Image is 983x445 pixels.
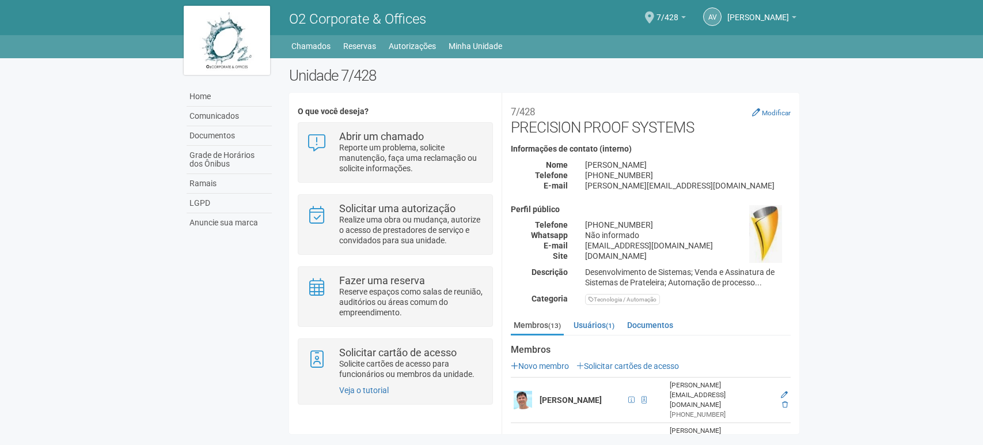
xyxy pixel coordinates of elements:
[670,380,773,410] div: [PERSON_NAME][EMAIL_ADDRESS][DOMAIN_NAME]
[576,230,799,240] div: Não informado
[339,130,424,142] strong: Abrir um chamado
[576,240,799,251] div: [EMAIL_ADDRESS][DOMAIN_NAME]
[187,194,272,213] a: LGPD
[535,220,568,229] strong: Telefone
[339,214,484,246] p: Realize uma obra ou mudança, autorize o acesso de prestadores de serviço e convidados para sua un...
[531,231,568,240] strong: Whatsapp
[576,160,799,170] div: [PERSON_NAME]
[184,6,270,75] img: logo.jpg
[571,316,617,334] a: Usuários(1)
[532,294,568,303] strong: Categoria
[511,205,791,214] h4: Perfil público
[576,220,799,230] div: [PHONE_NUMBER]
[576,267,799,288] div: Desenvolvimento de Sistemas; Venda e Assinatura de Sistemas de Prateleira; Automação de processo...
[548,322,561,330] small: (13)
[187,87,272,107] a: Home
[389,38,436,54] a: Autorizações
[449,38,502,54] a: Minha Unidade
[339,202,456,214] strong: Solicitar uma autorização
[298,107,493,116] h4: O que você deseja?
[782,401,788,409] a: Excluir membro
[187,213,272,232] a: Anuncie sua marca
[544,181,568,190] strong: E-mail
[535,171,568,180] strong: Telefone
[606,322,614,330] small: (1)
[752,108,791,117] a: Modificar
[514,391,532,409] img: user.png
[187,146,272,174] a: Grade de Horários dos Ônibus
[546,160,568,169] strong: Nome
[511,316,564,335] a: Membros(13)
[307,276,484,318] a: Fazer uma reserva Reserve espaços como salas de reunião, auditórios ou áreas comum do empreendime...
[339,359,484,379] p: Solicite cartões de acesso para funcionários ou membros da unidade.
[511,101,791,136] h2: PRECISION PROOF SYSTEMS
[339,346,457,359] strong: Solicitar cartão de acesso
[343,38,376,54] a: Reservas
[624,316,676,334] a: Documentos
[187,174,272,194] a: Ramais
[511,106,535,118] small: 7/428
[532,267,568,277] strong: Descrição
[511,345,791,355] strong: Membros
[576,180,799,191] div: [PERSON_NAME][EMAIL_ADDRESS][DOMAIN_NAME]
[576,170,799,180] div: [PHONE_NUMBER]
[339,286,484,318] p: Reserve espaços como salas de reunião, auditórios ou áreas comum do empreendimento.
[544,241,568,250] strong: E-mail
[727,2,789,22] span: Alexandre Victoriano Gomes
[339,386,389,395] a: Veja o tutorial
[656,14,686,24] a: 7/428
[289,67,800,84] h2: Unidade 7/428
[339,142,484,174] p: Reporte um problema, solicite manutenção, faça uma reclamação ou solicite informações.
[553,251,568,261] strong: Site
[670,410,773,420] div: [PHONE_NUMBER]
[511,361,569,371] a: Novo membro
[727,14,796,24] a: [PERSON_NAME]
[339,274,425,286] strong: Fazer uma reserva
[576,361,679,371] a: Solicitar cartões de acesso
[307,203,484,246] a: Solicitar uma autorização Realize uma obra ou mudança, autorize o acesso de prestadores de serviç...
[511,145,791,153] h4: Informações de contato (interno)
[703,7,722,26] a: AV
[187,126,272,146] a: Documentos
[749,205,782,263] img: business.png
[576,251,799,261] div: [DOMAIN_NAME]
[762,109,791,117] small: Modificar
[289,11,426,27] span: O2 Corporate & Offices
[307,348,484,379] a: Solicitar cartão de acesso Solicite cartões de acesso para funcionários ou membros da unidade.
[585,294,660,305] div: Tecnologia / Automação
[187,107,272,126] a: Comunicados
[540,395,602,405] strong: [PERSON_NAME]
[781,391,788,399] a: Editar membro
[656,2,678,22] span: 7/428
[291,38,331,54] a: Chamados
[307,131,484,174] a: Abrir um chamado Reporte um problema, solicite manutenção, faça uma reclamação ou solicite inform...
